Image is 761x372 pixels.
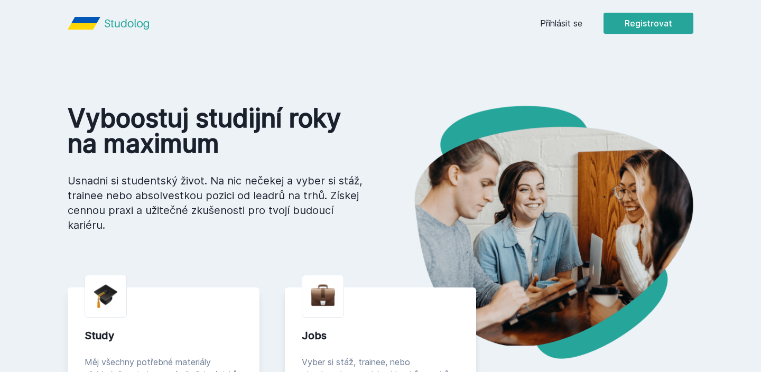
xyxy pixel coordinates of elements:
img: graduation-cap.png [94,284,118,309]
img: hero.png [380,106,693,359]
h1: Vyboostuj studijní roky na maximum [68,106,364,156]
img: briefcase.png [311,282,335,309]
div: Study [85,328,243,343]
a: Přihlásit se [540,17,582,30]
p: Usnadni si studentský život. Na nic nečekej a vyber si stáž, trainee nebo absolvestkou pozici od ... [68,173,364,232]
div: Jobs [302,328,460,343]
button: Registrovat [604,13,693,34]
